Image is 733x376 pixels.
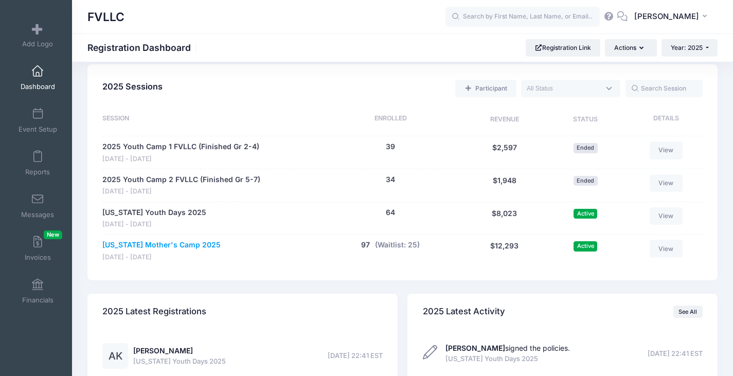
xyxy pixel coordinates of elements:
[445,7,600,27] input: Search by First Name, Last Name, or Email...
[455,80,516,97] a: Add a new manual registration
[13,230,62,266] a: InvoicesNew
[445,344,570,352] a: [PERSON_NAME]signed the policies.
[102,253,221,262] span: [DATE] - [DATE]
[25,168,50,176] span: Reports
[133,356,226,367] span: [US_STATE] Youth Days 2025
[462,141,546,164] div: $2,597
[671,44,703,51] span: Year: 2025
[546,114,624,126] div: Status
[25,253,51,262] span: Invoices
[102,187,260,196] span: [DATE] - [DATE]
[13,188,62,224] a: Messages
[87,5,124,29] h1: FVLLC
[44,230,62,239] span: New
[102,114,318,126] div: Session
[445,344,505,352] strong: [PERSON_NAME]
[21,210,54,219] span: Messages
[13,102,62,138] a: Event Setup
[102,352,128,361] a: AK
[102,141,259,152] a: 2025 Youth Camp 1 FVLLC (Finished Gr 2-4)
[22,40,53,48] span: Add Logo
[662,39,718,57] button: Year: 2025
[650,207,683,225] a: View
[634,11,699,22] span: [PERSON_NAME]
[102,220,206,229] span: [DATE] - [DATE]
[650,240,683,257] a: View
[328,351,383,361] span: [DATE] 22:41 EST
[673,306,703,318] a: See All
[102,81,163,92] span: 2025 Sessions
[102,343,128,369] div: AK
[574,176,598,186] span: Ended
[386,174,395,185] button: 34
[462,174,546,196] div: $1,948
[526,39,600,57] a: Registration Link
[462,114,546,126] div: Revenue
[318,114,462,126] div: Enrolled
[625,80,703,97] input: Search Session
[19,125,57,134] span: Event Setup
[13,17,62,53] a: Add Logo
[574,241,597,251] span: Active
[87,42,200,53] h1: Registration Dashboard
[650,174,683,192] a: View
[624,114,703,126] div: Details
[13,145,62,181] a: Reports
[22,296,53,305] span: Financials
[102,154,259,164] span: [DATE] - [DATE]
[21,82,55,91] span: Dashboard
[361,240,370,250] button: 97
[574,209,597,219] span: Active
[386,207,395,218] button: 64
[102,174,260,185] a: 2025 Youth Camp 2 FVLLC (Finished Gr 5-7)
[13,60,62,96] a: Dashboard
[102,207,206,218] a: [US_STATE] Youth Days 2025
[527,84,600,93] textarea: Search
[445,354,570,364] span: [US_STATE] Youth Days 2025
[462,207,546,229] div: $8,023
[462,240,546,262] div: $12,293
[102,297,206,327] h4: 2025 Latest Registrations
[423,297,505,327] h4: 2025 Latest Activity
[375,240,420,250] button: (Waitlist: 25)
[628,5,718,29] button: [PERSON_NAME]
[605,39,656,57] button: Actions
[133,346,193,355] a: [PERSON_NAME]
[386,141,395,152] button: 39
[102,240,221,250] a: [US_STATE] Mother's Camp 2025
[13,273,62,309] a: Financials
[648,349,703,359] span: [DATE] 22:41 EST
[650,141,683,159] a: View
[574,143,598,153] span: Ended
